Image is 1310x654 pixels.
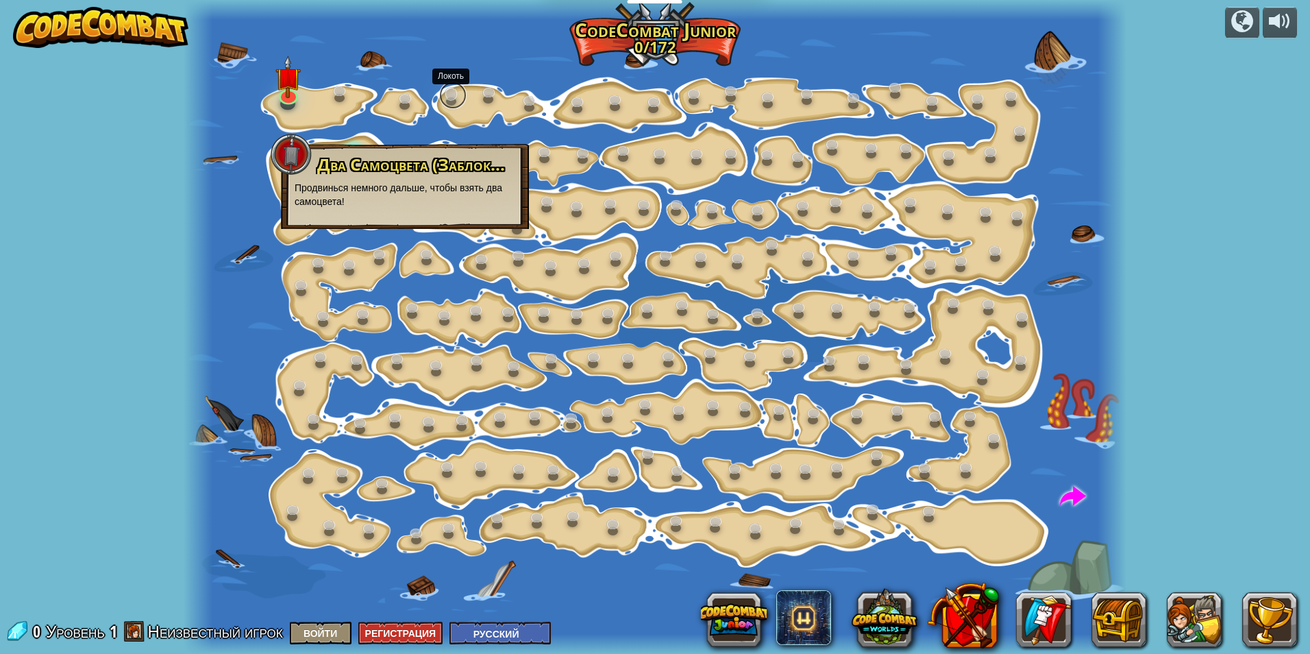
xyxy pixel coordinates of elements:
[110,620,117,642] span: 1
[148,620,283,642] span: Неизвестный игрок
[33,620,45,642] span: 0
[1263,7,1297,39] button: Регулировать громкость
[46,620,105,643] span: Уровень
[1225,7,1259,39] button: Кампании
[317,153,557,175] span: Два Самоцвета (Заблокировано)
[290,622,351,644] button: Войти
[275,56,301,99] img: level-banner-unstarted.png
[295,181,515,208] p: Продвинься немного дальше, чтобы взять два самоцвета!
[13,7,188,48] img: CodeCombat - Learn how to code by playing a game
[358,622,443,644] button: Регистрация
